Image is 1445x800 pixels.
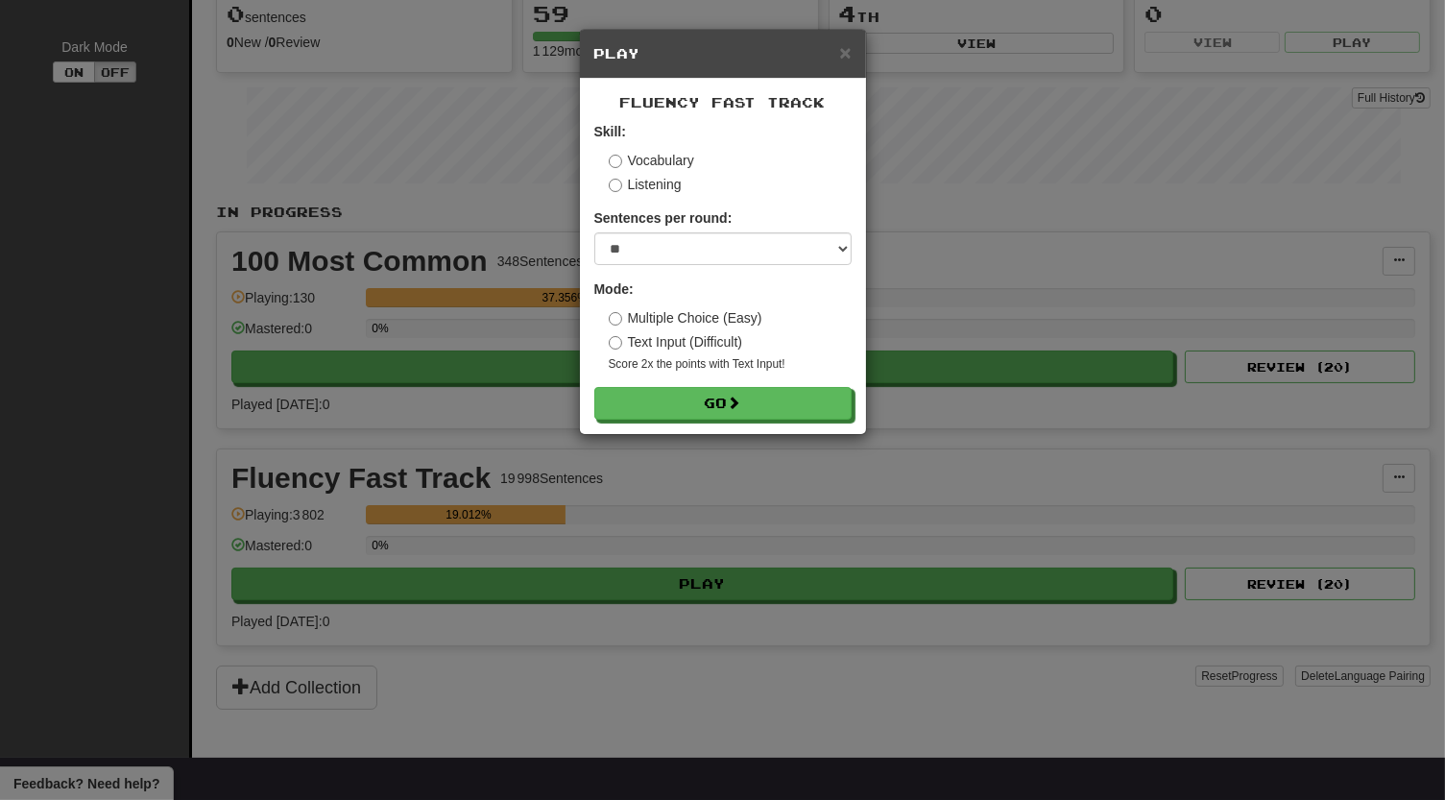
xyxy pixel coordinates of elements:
label: Text Input (Difficult) [609,332,743,352]
input: Vocabulary [609,155,622,168]
label: Vocabulary [609,151,694,170]
h5: Play [594,44,852,63]
button: Close [839,42,851,62]
label: Sentences per round: [594,208,733,228]
span: Fluency Fast Track [620,94,826,110]
span: × [839,41,851,63]
input: Text Input (Difficult) [609,336,622,350]
strong: Mode: [594,281,634,297]
label: Listening [609,175,682,194]
label: Multiple Choice (Easy) [609,308,762,327]
input: Multiple Choice (Easy) [609,312,622,326]
strong: Skill: [594,124,626,139]
button: Go [594,387,852,420]
input: Listening [609,179,622,192]
small: Score 2x the points with Text Input ! [609,356,852,373]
